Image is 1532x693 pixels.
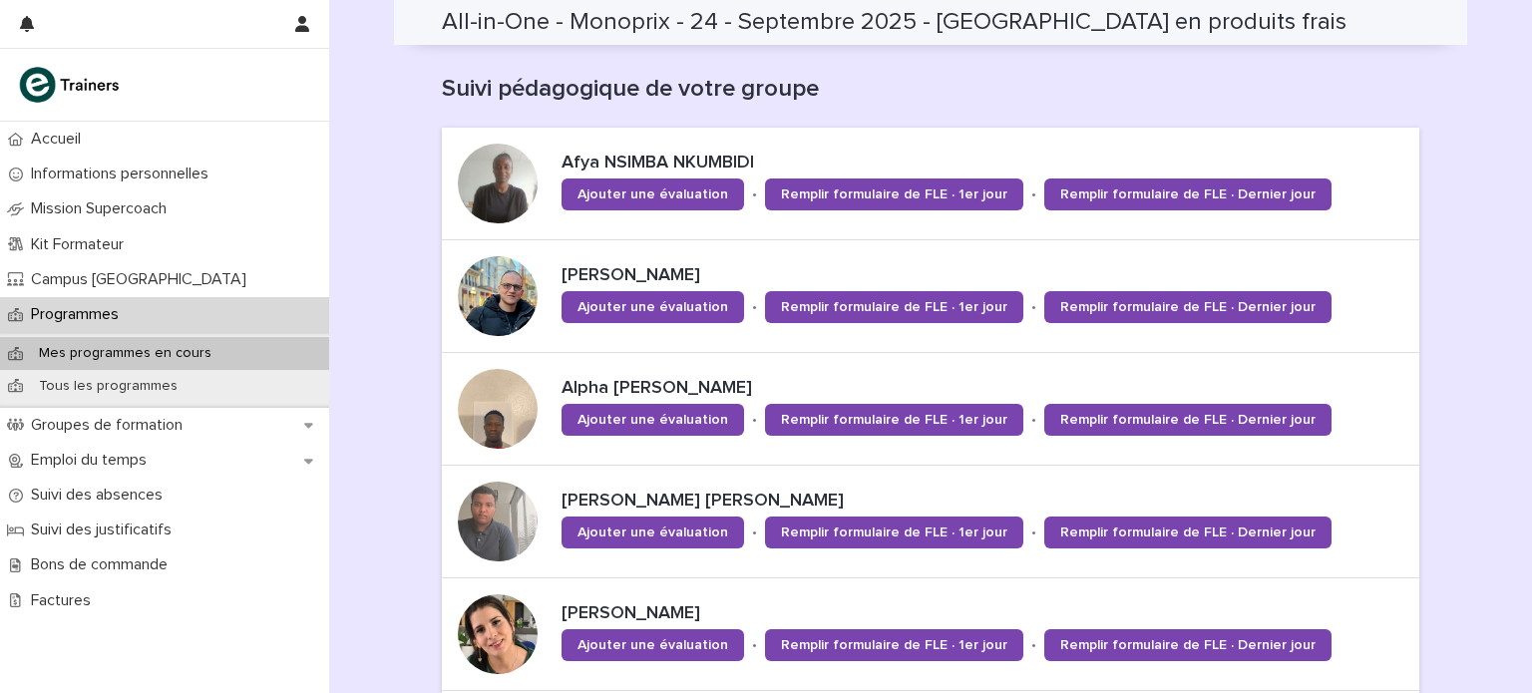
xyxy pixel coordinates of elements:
[442,240,1419,353] a: [PERSON_NAME]Ajouter une évaluation•Remplir formulaire de FLE · 1er jour•Remplir formulaire de FL...
[752,186,757,203] p: •
[781,187,1007,201] span: Remplir formulaire de FLE · 1er jour
[442,353,1419,466] a: Alpha [PERSON_NAME]Ajouter une évaluation•Remplir formulaire de FLE · 1er jour•Remplir formulaire...
[765,404,1023,436] a: Remplir formulaire de FLE · 1er jour
[1044,517,1332,548] a: Remplir formulaire de FLE · Dernier jour
[23,520,188,539] p: Suivi des justificatifs
[1044,178,1332,210] a: Remplir formulaire de FLE · Dernier jour
[1044,404,1332,436] a: Remplir formulaire de FLE · Dernier jour
[765,629,1023,661] a: Remplir formulaire de FLE · 1er jour
[1060,413,1316,427] span: Remplir formulaire de FLE · Dernier jour
[781,413,1007,427] span: Remplir formulaire de FLE · 1er jour
[442,128,1419,240] a: Afya NSIMBA NKUMBIDIAjouter une évaluation•Remplir formulaire de FLE · 1er jour•Remplir formulair...
[1031,524,1036,541] p: •
[23,555,184,574] p: Bons de commande
[562,603,1411,625] p: [PERSON_NAME]
[577,413,728,427] span: Ajouter une évaluation
[562,629,744,661] a: Ajouter une évaluation
[752,637,757,654] p: •
[562,378,1411,400] p: Alpha [PERSON_NAME]
[23,591,107,610] p: Factures
[562,153,1411,174] p: Afya NSIMBA NKUMBIDI
[562,178,744,210] a: Ajouter une évaluation
[1044,291,1332,323] a: Remplir formulaire de FLE · Dernier jour
[23,199,183,218] p: Mission Supercoach
[23,378,193,395] p: Tous les programmes
[1060,187,1316,201] span: Remplir formulaire de FLE · Dernier jour
[23,486,179,505] p: Suivi des absences
[442,578,1419,691] a: [PERSON_NAME]Ajouter une évaluation•Remplir formulaire de FLE · 1er jour•Remplir formulaire de FL...
[1031,412,1036,429] p: •
[1031,637,1036,654] p: •
[23,416,198,435] p: Groupes de formation
[765,291,1023,323] a: Remplir formulaire de FLE · 1er jour
[1060,638,1316,652] span: Remplir formulaire de FLE · Dernier jour
[577,638,728,652] span: Ajouter une évaluation
[23,235,140,254] p: Kit Formateur
[562,291,744,323] a: Ajouter une évaluation
[23,165,224,183] p: Informations personnelles
[781,300,1007,314] span: Remplir formulaire de FLE · 1er jour
[442,466,1419,578] a: [PERSON_NAME] [PERSON_NAME]Ajouter une évaluation•Remplir formulaire de FLE · 1er jour•Remplir fo...
[781,638,1007,652] span: Remplir formulaire de FLE · 1er jour
[562,517,744,548] a: Ajouter une évaluation
[16,65,126,105] img: K0CqGN7SDeD6s4JG8KQk
[765,517,1023,548] a: Remplir formulaire de FLE · 1er jour
[1031,299,1036,316] p: •
[442,75,1419,104] h1: Suivi pédagogique de votre groupe
[562,404,744,436] a: Ajouter une évaluation
[562,265,1411,287] p: [PERSON_NAME]
[577,187,728,201] span: Ajouter une évaluation
[577,525,728,539] span: Ajouter une évaluation
[562,491,1411,513] p: [PERSON_NAME] [PERSON_NAME]
[752,524,757,541] p: •
[23,345,227,362] p: Mes programmes en cours
[752,412,757,429] p: •
[781,525,1007,539] span: Remplir formulaire de FLE · 1er jour
[1060,300,1316,314] span: Remplir formulaire de FLE · Dernier jour
[577,300,728,314] span: Ajouter une évaluation
[765,178,1023,210] a: Remplir formulaire de FLE · 1er jour
[1031,186,1036,203] p: •
[1060,525,1316,539] span: Remplir formulaire de FLE · Dernier jour
[23,270,262,289] p: Campus [GEOGRAPHIC_DATA]
[23,451,163,470] p: Emploi du temps
[442,8,1346,37] h2: All-in-One - Monoprix - 24 - Septembre 2025 - [GEOGRAPHIC_DATA] en produits frais
[1044,629,1332,661] a: Remplir formulaire de FLE · Dernier jour
[23,305,135,324] p: Programmes
[23,130,97,149] p: Accueil
[752,299,757,316] p: •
